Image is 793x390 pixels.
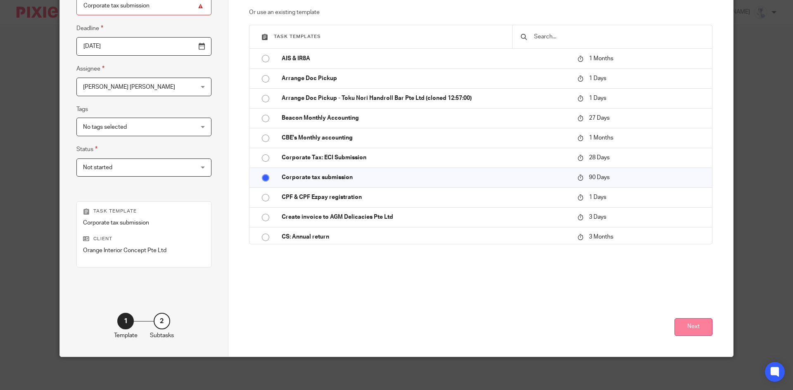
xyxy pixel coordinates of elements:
p: Template [114,331,138,340]
p: Beacon Monthly Accounting [282,114,569,122]
p: CS: Annual return [282,233,569,241]
span: 1 Days [589,95,606,101]
p: Task template [83,208,205,215]
p: Create invoice to AGM Delicacies Pte Ltd [282,213,569,221]
p: Orange Interior Concept Pte Ltd [83,246,205,255]
p: AIS & IR8A [282,54,569,63]
p: Subtasks [150,331,174,340]
p: Arrange Doc Pickup - Toku Nori Handroll Bar Pte Ltd (cloned 12:57:00) [282,94,569,102]
div: 1 [117,313,134,329]
p: Corporate tax submission [83,219,205,227]
label: Status [76,144,97,154]
div: 2 [154,313,170,329]
p: Client [83,236,205,242]
p: Corporate Tax: ECI Submission [282,154,569,162]
span: 3 Days [589,214,606,220]
span: 1 Months [589,135,613,141]
p: Arrange Doc Pickup [282,74,569,83]
button: Next [674,318,712,336]
label: Assignee [76,64,104,73]
label: Deadline [76,24,103,33]
p: CPF & CPF Ezpay registration [282,193,569,201]
span: 1 Days [589,76,606,81]
span: No tags selected [83,124,127,130]
p: CBE's Monthly accounting [282,134,569,142]
span: 1 Months [589,56,613,61]
span: Task templates [274,34,321,39]
span: 27 Days [589,115,610,121]
p: Corporate tax submission [282,173,569,182]
span: [PERSON_NAME] [PERSON_NAME] [83,84,175,90]
input: Pick a date [76,37,211,56]
span: Not started [83,165,112,170]
label: Tags [76,105,88,113]
span: 90 Days [589,175,610,180]
input: Search... [533,32,704,41]
span: 3 Months [589,234,613,240]
p: Or use an existing template [249,8,713,17]
span: 28 Days [589,155,610,161]
span: 1 Days [589,194,606,200]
